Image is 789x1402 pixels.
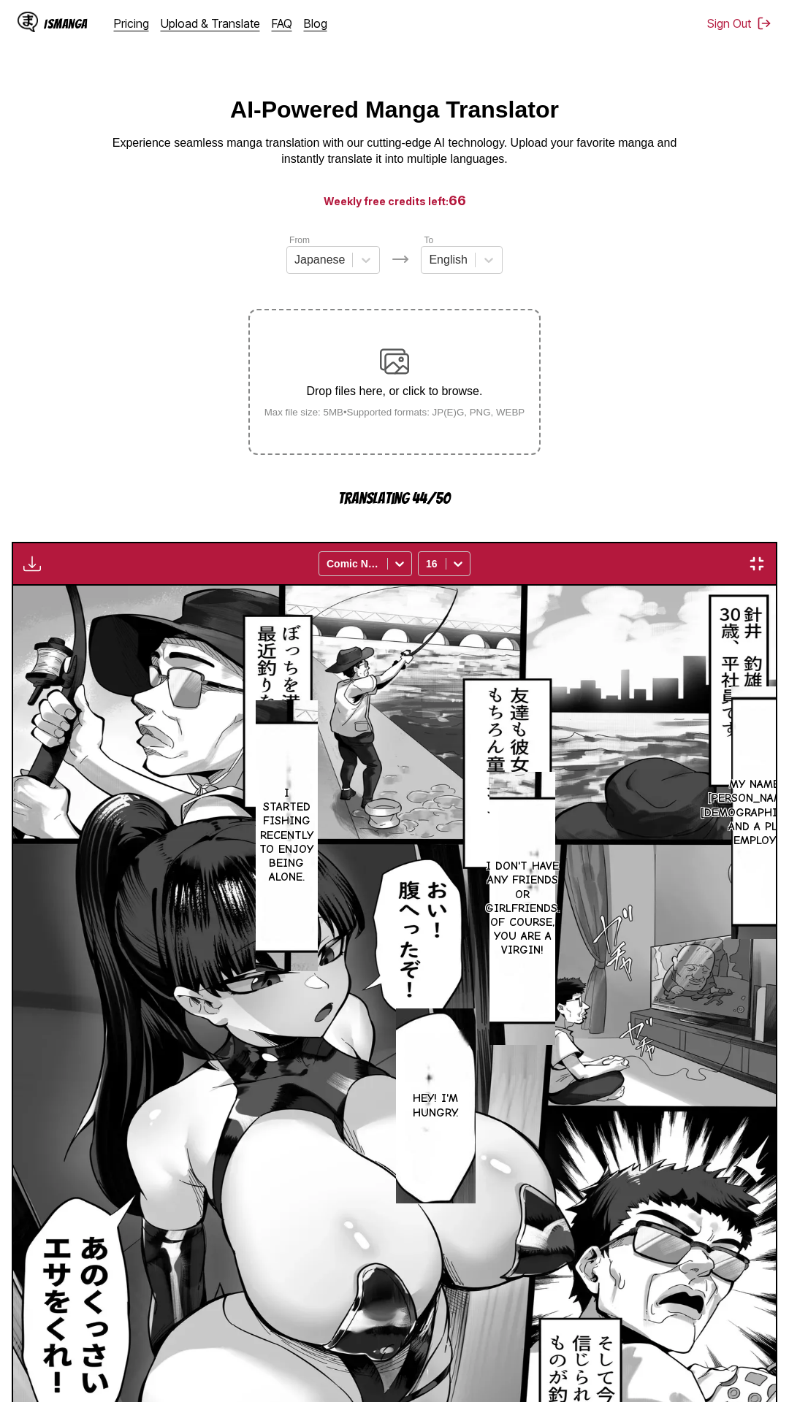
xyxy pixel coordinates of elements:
[392,250,409,268] img: Languages icon
[304,16,327,31] a: Blog
[161,16,260,31] a: Upload & Translate
[23,555,41,572] img: Download translated images
[748,555,766,572] img: Exit fullscreen
[424,235,433,245] label: To
[449,193,466,208] span: 66
[253,407,537,418] small: Max file size: 5MB • Supported formats: JP(E)G, PNG, WEBP
[18,12,38,32] img: IsManga Logo
[289,235,310,245] label: From
[248,490,541,507] p: Translating 44/50
[102,135,687,168] p: Experience seamless manga translation with our cutting-edge AI technology. Upload your favorite m...
[35,191,754,210] h3: Weekly free credits left:
[230,96,559,123] h1: AI-Powered Manga Translator
[396,1089,476,1122] p: Hey! I'm hungry.
[44,17,88,31] div: IsManga
[253,385,537,398] p: Drop files here, or click to browse.
[482,857,563,960] p: I don't have any friends or girlfriends. Of course, you are a virgin!
[757,16,771,31] img: Sign out
[114,16,149,31] a: Pricing
[256,784,318,887] p: I started fishing recently to enjoy being alone.
[272,16,292,31] a: FAQ
[18,12,114,35] a: IsManga LogoIsManga
[707,16,771,31] button: Sign Out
